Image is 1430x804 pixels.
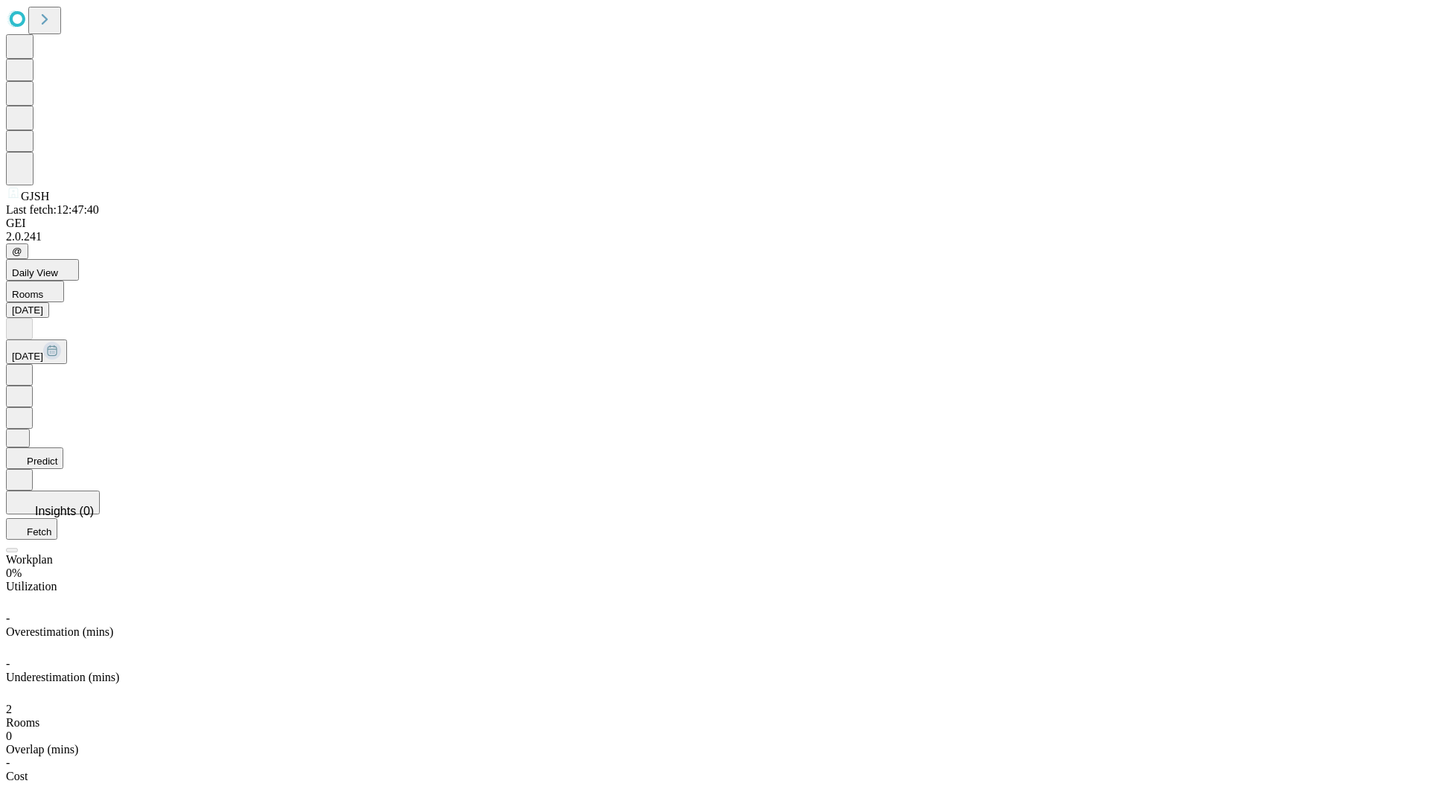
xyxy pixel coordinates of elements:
[6,259,79,281] button: Daily View
[6,567,22,579] span: 0%
[6,743,78,756] span: Overlap (mins)
[6,302,49,318] button: [DATE]
[6,716,39,729] span: Rooms
[6,339,67,364] button: [DATE]
[6,281,64,302] button: Rooms
[6,230,1424,243] div: 2.0.241
[6,657,10,670] span: -
[6,217,1424,230] div: GEI
[6,491,100,514] button: Insights (0)
[12,351,43,362] span: [DATE]
[6,625,113,638] span: Overestimation (mins)
[12,267,58,278] span: Daily View
[6,612,10,625] span: -
[6,447,63,469] button: Predict
[12,289,43,300] span: Rooms
[6,671,119,683] span: Underestimation (mins)
[6,243,28,259] button: @
[6,518,57,540] button: Fetch
[35,505,94,517] span: Insights (0)
[6,703,12,715] span: 2
[6,770,28,782] span: Cost
[6,756,10,769] span: -
[12,246,22,257] span: @
[6,730,12,742] span: 0
[6,203,99,216] span: Last fetch: 12:47:40
[6,553,53,566] span: Workplan
[21,190,49,202] span: GJSH
[6,580,57,593] span: Utilization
